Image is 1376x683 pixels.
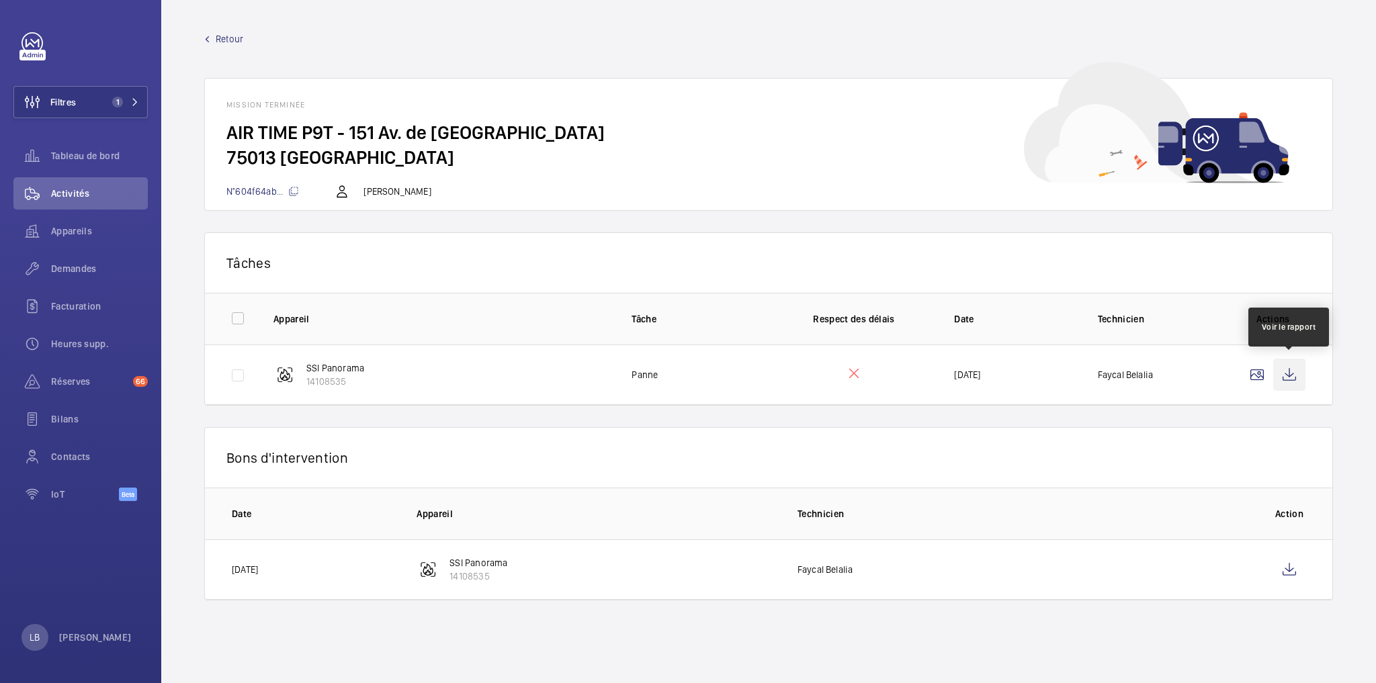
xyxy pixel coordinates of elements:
[232,563,258,576] p: [DATE]
[449,570,507,583] p: 14108535
[51,224,148,238] span: Appareils
[119,488,137,501] span: Beta
[51,412,148,426] span: Bilans
[30,631,40,644] p: LB
[226,120,1311,145] h2: AIR TIME P9T - 151 Av. de [GEOGRAPHIC_DATA]
[798,507,1252,520] p: Technicien
[51,337,148,351] span: Heures supp.
[51,375,128,388] span: Réserves
[363,185,431,198] p: [PERSON_NAME]
[51,488,119,501] span: IoT
[954,368,980,381] p: [DATE]
[306,361,364,375] p: SSI Panorama
[226,145,1311,170] h2: 75013 [GEOGRAPHIC_DATA]
[112,97,123,107] span: 1
[420,561,436,578] img: fire_alarm.svg
[51,149,148,163] span: Tableau de bord
[1241,312,1305,326] p: Actions
[226,186,299,197] span: N°604f64ab...
[449,556,507,570] p: SSI Panorama
[232,507,395,520] p: Date
[306,375,364,388] p: 14108535
[51,450,148,463] span: Contacts
[632,312,753,326] p: Tâche
[226,100,1311,109] h1: Mission terminée
[13,86,148,118] button: Filtres1
[277,367,293,383] img: fire_alarm.svg
[417,507,776,520] p: Appareil
[798,563,853,576] p: Faycal Belalia
[59,631,132,644] p: [PERSON_NAME]
[226,255,1311,271] p: Tâches
[216,32,243,46] span: Retour
[1273,507,1305,520] p: Action
[273,312,610,326] p: Appareil
[51,187,148,200] span: Activités
[226,449,1311,466] p: Bons d'intervention
[1024,62,1289,183] img: car delivery
[133,376,148,387] span: 66
[632,368,658,381] p: Panne
[50,95,76,109] span: Filtres
[1262,321,1316,333] div: Voir le rapport
[1098,368,1154,381] p: Faycal Belalia
[51,300,148,313] span: Facturation
[775,312,933,326] p: Respect des délais
[51,262,148,275] span: Demandes
[954,312,1076,326] p: Date
[1098,312,1219,326] p: Technicien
